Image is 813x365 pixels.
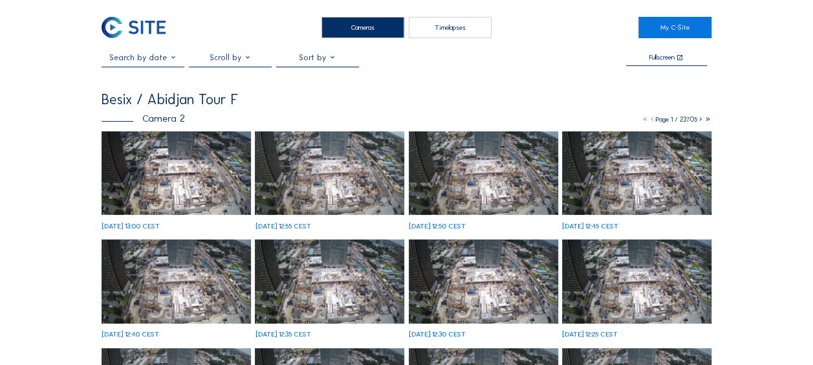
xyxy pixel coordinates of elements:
[102,113,185,123] div: Camera 2
[255,239,404,324] img: image_53730868
[656,115,697,124] span: Page 1 / 23705
[562,331,618,338] div: [DATE] 12:25 CEST
[255,223,310,230] div: [DATE] 12:55 CEST
[562,223,618,230] div: [DATE] 12:45 CEST
[255,331,310,338] div: [DATE] 12:35 CEST
[409,131,558,216] img: image_53731335
[102,17,166,38] img: C-SITE Logo
[562,239,711,324] img: image_53730628
[409,223,466,230] div: [DATE] 12:50 CEST
[409,239,558,324] img: image_53730731
[102,53,184,62] input: Search by date 󰅀
[102,17,175,38] a: C-SITE Logo
[102,239,251,324] img: image_53730959
[409,17,492,38] div: Timelapses
[102,131,251,216] img: image_53731532
[649,54,675,61] div: Fullscreen
[321,17,404,38] div: Cameras
[102,93,238,107] div: Besix / Abidjan Tour F
[255,131,404,216] img: image_53731444
[562,131,711,216] img: image_53731212
[102,223,160,230] div: [DATE] 13:00 CEST
[102,331,159,338] div: [DATE] 12:40 CEST
[409,331,466,338] div: [DATE] 12:30 CEST
[638,17,711,38] a: My C-Site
